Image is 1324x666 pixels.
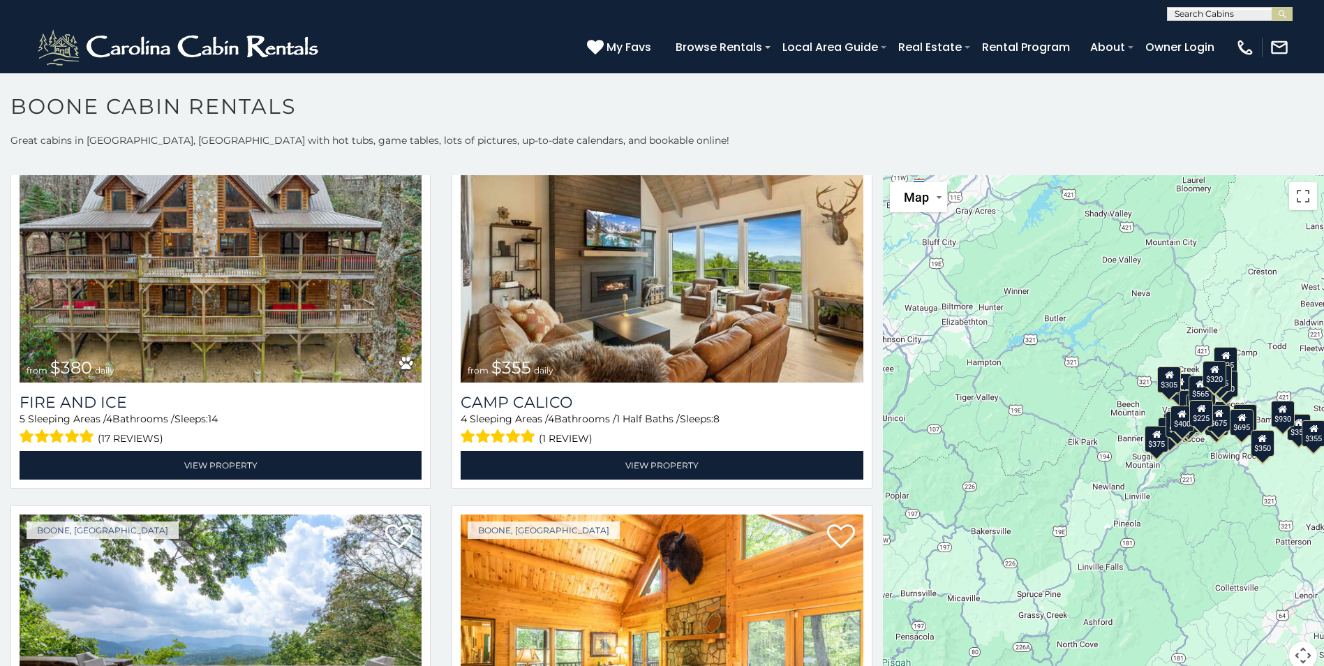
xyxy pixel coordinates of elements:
[1186,394,1210,421] div: $451
[461,413,467,425] span: 4
[827,523,855,552] a: Add to favorites
[1083,35,1132,59] a: About
[1230,409,1254,436] div: $695
[20,412,422,447] div: Sleeping Areas / Bathrooms / Sleeps:
[1138,35,1221,59] a: Owner Login
[1233,404,1257,431] div: $380
[491,357,531,378] span: $355
[468,521,620,539] a: Boone, [GEOGRAPHIC_DATA]
[461,113,863,383] img: Camp Calico
[587,38,655,57] a: My Favs
[1205,401,1229,428] div: $395
[1214,347,1237,373] div: $525
[891,35,969,59] a: Real Estate
[1170,406,1194,432] div: $400
[1235,38,1255,57] img: phone-regular-white.png
[539,429,593,447] span: (1 review)
[1207,405,1230,431] div: $675
[669,35,769,59] a: Browse Rentals
[1166,411,1189,438] div: $325
[461,451,863,480] a: View Property
[1189,376,1212,402] div: $565
[50,357,92,378] span: $380
[1192,379,1216,406] div: $349
[468,365,489,376] span: from
[616,413,680,425] span: 1 Half Baths /
[904,190,929,205] span: Map
[20,393,422,412] a: Fire And Ice
[461,412,863,447] div: Sleeping Areas / Bathrooms / Sleeps:
[461,113,863,383] a: Camp Calico from $355 daily
[975,35,1077,59] a: Rental Program
[27,521,179,539] a: Boone, [GEOGRAPHIC_DATA]
[1251,430,1274,457] div: $350
[27,365,47,376] span: from
[20,413,25,425] span: 5
[713,413,720,425] span: 8
[607,38,651,56] span: My Favs
[35,27,325,68] img: White-1-2.png
[106,413,112,425] span: 4
[1270,38,1289,57] img: mail-regular-white.png
[385,523,413,552] a: Add to favorites
[1287,414,1311,441] div: $355
[1179,390,1203,417] div: $410
[20,451,422,480] a: View Property
[98,429,163,447] span: (17 reviews)
[1157,367,1181,393] div: $305
[548,413,554,425] span: 4
[890,182,947,212] button: Change map style
[1271,401,1295,427] div: $930
[208,413,218,425] span: 14
[1145,426,1168,452] div: $375
[461,393,863,412] a: Camp Calico
[1203,361,1226,387] div: $320
[20,113,422,383] img: Fire And Ice
[1189,400,1213,427] div: $225
[534,365,553,376] span: daily
[20,113,422,383] a: Fire And Ice from $380 daily
[95,365,114,376] span: daily
[775,35,885,59] a: Local Area Guide
[1289,182,1317,210] button: Toggle fullscreen view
